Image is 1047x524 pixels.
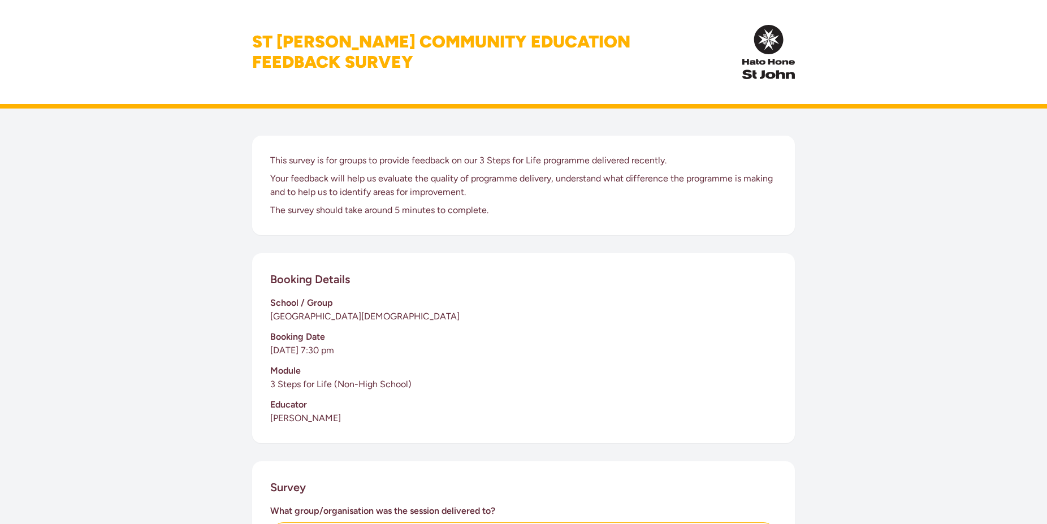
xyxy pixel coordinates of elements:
h3: What group/organisation was the session delivered to? [270,504,777,518]
p: 3 Steps for Life (Non-High School) [270,378,777,391]
h1: St [PERSON_NAME] Community Education Feedback Survey [252,32,630,72]
h3: School / Group [270,296,777,310]
h3: Educator [270,398,777,412]
p: [PERSON_NAME] [270,412,777,425]
h3: Booking Date [270,330,777,344]
p: Your feedback will help us evaluate the quality of programme delivery, understand what difference... [270,172,777,199]
p: [DATE] 7:30 pm [270,344,777,357]
p: The survey should take around 5 minutes to complete. [270,203,777,217]
p: This survey is for groups to provide feedback on our 3 Steps for Life programme delivered recently. [270,154,777,167]
h2: Survey [270,479,306,495]
p: [GEOGRAPHIC_DATA][DEMOGRAPHIC_DATA] [270,310,777,323]
img: InPulse [742,25,795,79]
h3: Module [270,364,777,378]
h2: Booking Details [270,271,350,287]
